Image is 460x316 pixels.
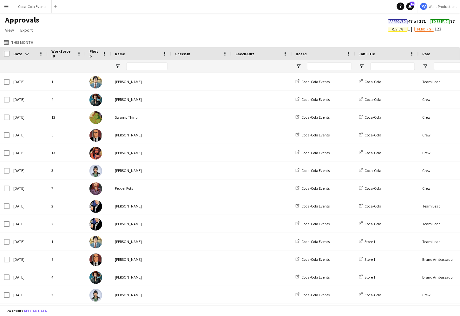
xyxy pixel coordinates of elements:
span: Walls Productions [429,4,457,9]
img: Barbara Gorden [89,147,102,160]
div: [PERSON_NAME] [111,268,171,286]
div: [PERSON_NAME] [111,73,171,90]
input: Job Title Filter Input [371,63,415,70]
span: Coca-Cola [365,293,382,297]
div: [PERSON_NAME] [111,233,171,250]
img: Swamp Thing [89,111,102,124]
span: Coca-Cola Events [301,186,330,191]
span: Coca-Cola [365,115,382,120]
a: Coca-Cola [359,186,382,191]
div: [PERSON_NAME] [111,215,171,233]
span: Coca-Cola Events [301,97,330,102]
img: Pepper Pots [89,182,102,195]
div: 7 [48,180,86,197]
div: 2 [48,197,86,215]
span: View [5,27,14,33]
a: Coca-Cola [359,150,382,155]
div: [DATE] [10,251,48,268]
a: 11 [406,3,414,10]
a: Coca-Cola Events [296,275,330,280]
span: Coca-Cola Events [301,204,330,208]
a: Coca-Cola [359,79,382,84]
a: Coca-Cola Events [296,239,330,244]
span: Coca-Cola Events [301,221,330,226]
a: Coca-Cola Events [296,115,330,120]
span: Coca-Cola [365,79,382,84]
div: [PERSON_NAME] [111,251,171,268]
a: Coca-Cola [359,221,382,226]
div: [PERSON_NAME] [111,197,171,215]
button: Coca-Cola Events [13,0,52,13]
div: [PERSON_NAME] [111,162,171,179]
span: Coca-Cola Events [301,257,330,262]
div: 1 [48,233,86,250]
img: Bruce Wayne [89,218,102,231]
img: Logo [420,3,428,10]
button: This Month [3,38,35,46]
a: Export [18,26,35,34]
span: Coca-Cola [365,150,382,155]
span: Coca-Cola [365,168,382,173]
div: 13 [48,144,86,161]
button: Open Filter Menu [359,63,365,69]
div: [PERSON_NAME] [111,144,171,161]
a: Coca-Cola Events [296,168,330,173]
span: Store 1 [365,239,376,244]
div: [DATE] [10,109,48,126]
span: Coca-Cola Events [301,150,330,155]
img: Amanda Briggs [89,94,102,106]
div: [DATE] [10,215,48,233]
a: Store 1 [359,239,376,244]
img: Lex Luthor [89,253,102,266]
button: Open Filter Menu [296,63,301,69]
a: Coca-Cola Events [296,133,330,137]
span: Check-In [175,51,190,56]
a: Coca-Cola Events [296,204,330,208]
span: Coca-Cola Events [301,239,330,244]
a: Coca-Cola Events [296,97,330,102]
a: Coca-Cola Events [296,293,330,297]
img: Diana Prince [89,165,102,177]
div: 4 [48,91,86,108]
span: 11 [410,2,415,6]
div: [DATE] [10,268,48,286]
span: Coca-Cola Events [301,133,330,137]
input: Board Filter Input [307,63,352,70]
span: Coca-Cola Events [301,79,330,84]
span: Store 1 [365,257,376,262]
span: Coca-Cola [365,133,382,137]
img: Bruce Wayne [89,200,102,213]
span: Date [13,51,22,56]
a: Coca-Cola [359,204,382,208]
span: 47 of 171 [388,18,430,24]
div: [DATE] [10,144,48,161]
div: 6 [48,126,86,144]
div: [PERSON_NAME] [111,286,171,304]
span: Job Title [359,51,375,56]
a: Coca-Cola Events [296,186,330,191]
a: Store 1 [359,275,376,280]
div: [PERSON_NAME] [111,91,171,108]
span: Board [296,51,307,56]
a: Coca-Cola Events [296,150,330,155]
span: Coca-Cola [365,186,382,191]
span: Review [392,27,404,31]
div: 6 [48,251,86,268]
div: [DATE] [10,162,48,179]
span: Coca-Cola [365,221,382,226]
a: Store 1 [359,257,376,262]
button: Reload data [23,307,48,314]
span: Coca-Cola Events [301,293,330,297]
button: Open Filter Menu [423,63,428,69]
span: Role [423,51,430,56]
div: Swamp Thing [111,109,171,126]
a: Coca-Cola Events [296,257,330,262]
span: Workforce ID [51,49,74,58]
div: [DATE] [10,73,48,90]
span: Coca-Cola Events [301,275,330,280]
input: Name Filter Input [126,63,168,70]
div: 2 [48,215,86,233]
a: Coca-Cola [359,168,382,173]
span: Coca-Cola [365,204,382,208]
a: Coca-Cola [359,293,382,297]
